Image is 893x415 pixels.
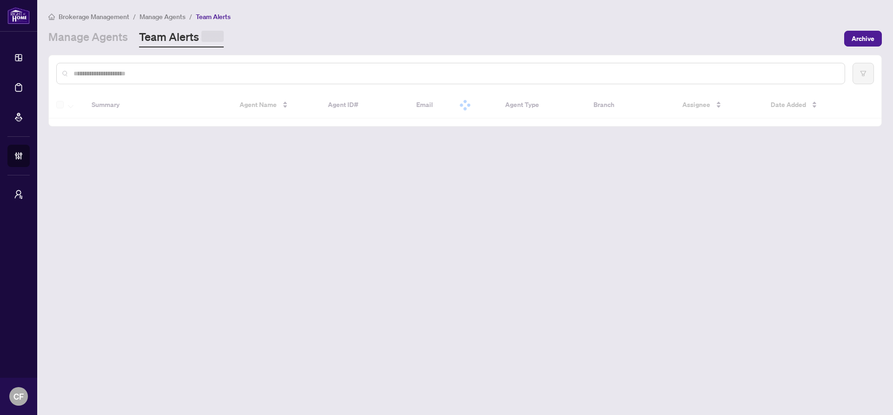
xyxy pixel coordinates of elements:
[196,13,231,21] span: Team Alerts
[139,29,224,47] a: Team Alerts
[48,13,55,20] span: home
[14,190,23,199] span: user-switch
[13,390,24,403] span: CF
[59,13,129,21] span: Brokerage Management
[852,31,874,46] span: Archive
[140,13,186,21] span: Manage Agents
[48,29,128,47] a: Manage Agents
[844,31,882,47] button: Archive
[853,63,874,84] button: filter
[189,11,192,22] li: /
[133,11,136,22] li: /
[7,7,30,24] img: logo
